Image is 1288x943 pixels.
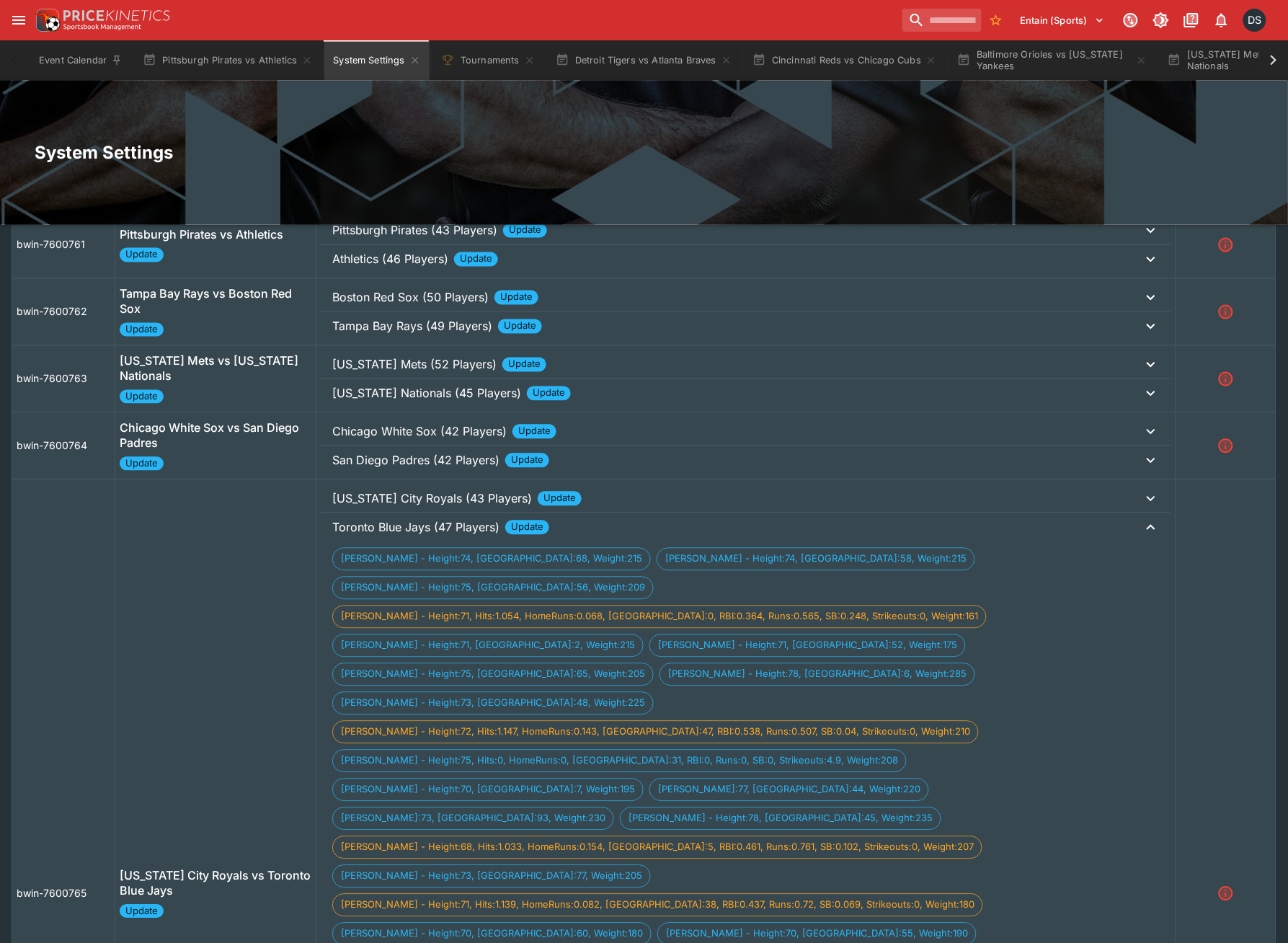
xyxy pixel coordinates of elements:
span: Update [498,319,542,334]
span: Update [512,425,556,439]
button: San Diego Padres (42 Players) Update [321,446,1171,475]
span: Update [505,453,549,468]
h6: Chicago White Sox vs San Diego Padres [120,421,312,451]
button: Pittsburgh Pirates vs Athletics [134,40,321,81]
span: Update [120,390,164,404]
span: Update [120,905,164,919]
td: bwin-7600761 [12,211,115,278]
h6: [US_STATE] City Royals vs Toronto Blue Jays [120,869,312,899]
button: Select Tenant [1012,9,1114,32]
div: Daniel Solti [1243,9,1266,32]
span: Update [120,323,164,337]
td: bwin-7600762 [12,278,115,345]
span: Update [503,223,547,238]
h2: System Settings [35,141,1253,164]
span: [PERSON_NAME] - Height:71, Hits:1.054, HomeRuns:0.068, [GEOGRAPHIC_DATA]:0, RBI:0.364, Runs:0.565... [333,610,986,624]
span: [PERSON_NAME] - Height:75, [GEOGRAPHIC_DATA]:56, Weight:209 [333,581,653,596]
button: Detroit Tigers vs Atlanta Braves [547,40,741,81]
td: bwin-7600764 [12,412,115,479]
span: Update [454,252,498,267]
button: [US_STATE] Mets (52 Players) Update [321,350,1171,379]
span: [PERSON_NAME] - Height:71, Hits:1.139, HomeRuns:0.082, [GEOGRAPHIC_DATA]:38, RBI:0.437, Runs:0.72... [333,898,982,913]
td: bwin-7600763 [12,345,115,412]
span: Update [120,248,164,262]
button: Boston Red Sox (50 Players) Update [321,283,1171,312]
p: San Diego Padres (42 Players) [332,452,499,469]
p: Pittsburgh Pirates (43 Players) [332,222,497,239]
p: [US_STATE] Nationals (45 Players) [332,385,521,402]
span: [PERSON_NAME] - Height:68, Hits:1.033, HomeRuns:0.154, [GEOGRAPHIC_DATA]:5, RBI:0.461, Runs:0.761... [333,841,982,855]
span: Update [505,521,549,535]
button: Tampa Bay Rays (49 Players) Update [321,312,1171,341]
p: Chicago White Sox (42 Players) [332,423,507,440]
span: [PERSON_NAME] - Height:74, [GEOGRAPHIC_DATA]:58, Weight:215 [657,552,974,567]
button: No Bookmarks [985,9,1008,32]
img: PriceKinetics [63,10,170,21]
span: [PERSON_NAME]:77, [GEOGRAPHIC_DATA]:44, Weight:220 [650,783,928,797]
img: Sportsbook Management [63,24,141,30]
span: [PERSON_NAME] - Height:78, [GEOGRAPHIC_DATA]:6, Weight:285 [660,668,974,682]
button: Chicago White Sox (42 Players) Update [321,417,1171,446]
span: [PERSON_NAME] - Height:75, [GEOGRAPHIC_DATA]:65, Weight:205 [333,668,653,682]
button: Toronto Blue Jays (47 Players) Update [321,513,1171,542]
span: Update [527,386,571,401]
span: [PERSON_NAME] - Height:74, [GEOGRAPHIC_DATA]:68, Weight:215 [333,552,650,567]
span: [PERSON_NAME] - Height:70, [GEOGRAPHIC_DATA]:7, Weight:195 [333,783,643,797]
span: [PERSON_NAME] - Height:72, Hits:1.147, HomeRuns:0.143, [GEOGRAPHIC_DATA]:47, RBI:0.538, Runs:0.50... [333,725,978,740]
span: [PERSON_NAME] - Height:70, [GEOGRAPHIC_DATA]:60, Weight:180 [333,927,651,942]
button: Daniel Solti [1239,4,1271,36]
span: Update [502,358,546,372]
button: Baltimore Orioles vs [US_STATE] Yankees [949,40,1156,81]
input: search [902,9,982,32]
button: Pittsburgh Pirates (43 Players) Update [321,216,1171,245]
span: [PERSON_NAME] - Height:73, [GEOGRAPHIC_DATA]:77, Weight:205 [333,869,650,884]
button: Athletics (46 Players) Update [321,245,1171,274]
p: [US_STATE] City Royals (43 Players) [332,490,532,508]
h6: Tampa Bay Rays vs Boston Red Sox [120,287,312,317]
span: Update [538,492,582,506]
span: [PERSON_NAME] - Height:78, [GEOGRAPHIC_DATA]:45, Weight:235 [621,812,941,826]
p: Tampa Bay Rays (49 Players) [332,318,492,335]
span: Update [120,457,164,471]
span: [PERSON_NAME] - Height:75, Hits:0, HomeRuns:0, [GEOGRAPHIC_DATA]:31, RBI:0, Runs:0, SB:0, Strikeo... [333,754,906,769]
button: open drawer [6,7,32,33]
span: [PERSON_NAME] - Height:70, [GEOGRAPHIC_DATA]:55, Weight:190 [658,927,976,942]
button: Notifications [1209,7,1235,33]
button: Documentation [1178,7,1204,33]
span: [PERSON_NAME] - Height:73, [GEOGRAPHIC_DATA]:48, Weight:225 [333,696,653,711]
p: [US_STATE] Mets (52 Players) [332,356,497,373]
button: Tournaments [432,40,544,81]
span: [PERSON_NAME]:73, [GEOGRAPHIC_DATA]:93, Weight:230 [333,812,613,826]
button: Cincinnati Reds vs Chicago Cubs [744,40,946,81]
span: [PERSON_NAME] - Height:71, [GEOGRAPHIC_DATA]:52, Weight:175 [650,639,965,653]
button: [US_STATE] City Royals (43 Players) Update [321,484,1171,513]
img: PriceKinetics Logo [32,6,61,35]
span: [PERSON_NAME] - Height:71, [GEOGRAPHIC_DATA]:2, Weight:215 [333,639,643,653]
span: Update [494,291,538,305]
h6: [US_STATE] Mets vs [US_STATE] Nationals [120,354,312,384]
p: Boston Red Sox (50 Players) [332,289,489,306]
button: Toggle light/dark mode [1148,7,1174,33]
p: Athletics (46 Players) [332,251,448,268]
p: Toronto Blue Jays (47 Players) [332,519,499,536]
h6: Pittsburgh Pirates vs Athletics [120,228,283,243]
button: System Settings [324,40,429,81]
button: [US_STATE] Nationals (45 Players) Update [321,379,1171,408]
button: Connected to PK [1118,7,1144,33]
button: Event Calendar [30,40,131,81]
